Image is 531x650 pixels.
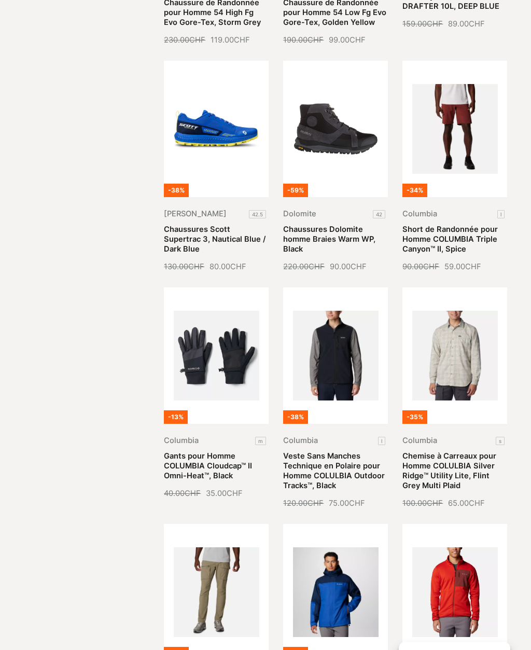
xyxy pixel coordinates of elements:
a: Chemise à Carreaux pour Homme COLULBIA Silver Ridge™ Utility Lite, Flint Grey Multi Plaid [402,452,496,491]
a: Short de Randonnée pour Homme COLUMBIA Triple Canyon™ II, Spice [402,225,498,254]
a: Veste Sans Manches Technique en Polaire pour Homme COLULBIA Outdoor Tracks™, Black [283,452,385,491]
a: Chaussures Dolomite homme Braies Warm WP, Black [283,225,375,254]
a: Chaussures Scott Supertrac 3, Nautical Blue / Dark Blue [164,225,266,254]
a: Gants pour Homme COLUMBIA Cloudcap™ II Omni-Heat™, Black [164,452,252,481]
